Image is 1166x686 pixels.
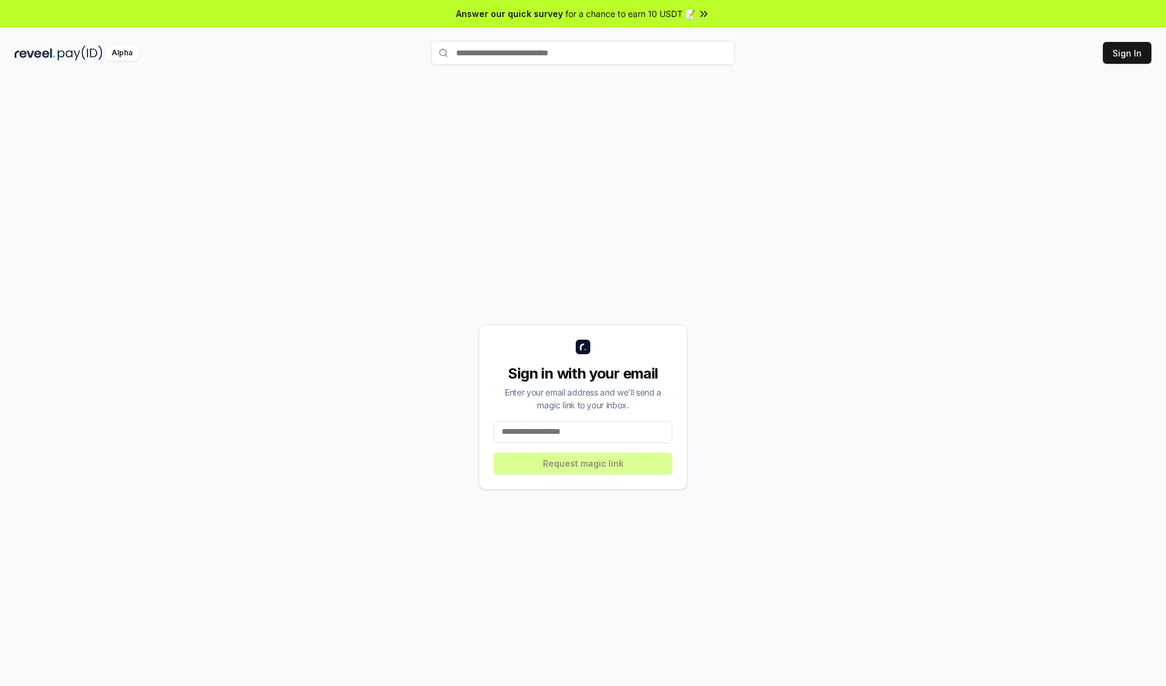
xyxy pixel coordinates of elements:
span: for a chance to earn 10 USDT 📝 [565,7,695,20]
div: Enter your email address and we’ll send a magic link to your inbox. [494,386,672,411]
div: Sign in with your email [494,364,672,383]
button: Sign In [1103,42,1151,64]
img: reveel_dark [15,46,55,61]
img: pay_id [58,46,103,61]
img: logo_small [576,340,590,354]
span: Answer our quick survey [456,7,563,20]
div: Alpha [105,46,139,61]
